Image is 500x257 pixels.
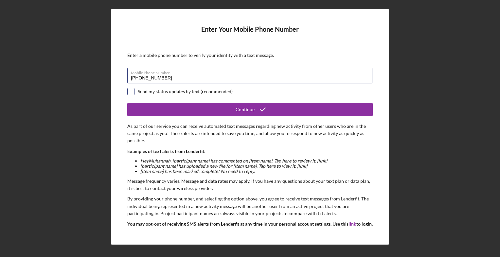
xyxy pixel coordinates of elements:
[127,103,373,116] button: Continue
[127,123,373,145] p: As part of our service you can receive automated text messages regarding new activity from other ...
[140,163,373,169] li: [participant name] has uploaded a new file for [item name]. Tap here to view it. [link]
[127,178,373,192] p: Message frequency varies. Message and data rates may apply. If you have any questions about your ...
[127,220,373,250] p: You may opt-out of receiving SMS alerts from Lenderfit at any time in your personal account setti...
[127,53,373,58] div: Enter a mobile phone number to verify your identity with a text message.
[127,26,373,43] h4: Enter Your Mobile Phone Number
[131,68,372,75] label: Mobile Phone Number
[138,89,233,94] div: Send my status updates by text (recommended)
[236,103,255,116] div: Continue
[127,195,373,217] p: By providing your phone number, and selecting the option above, you agree to receive text message...
[348,221,356,227] a: link
[127,148,373,155] p: Examples of text alerts from Lenderfit:
[140,158,373,163] li: Hey Muhannah , [participant name] has commented on [item name]. Tap here to review it. [link]
[140,169,373,174] li: [item name] has been marked complete! No need to reply.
